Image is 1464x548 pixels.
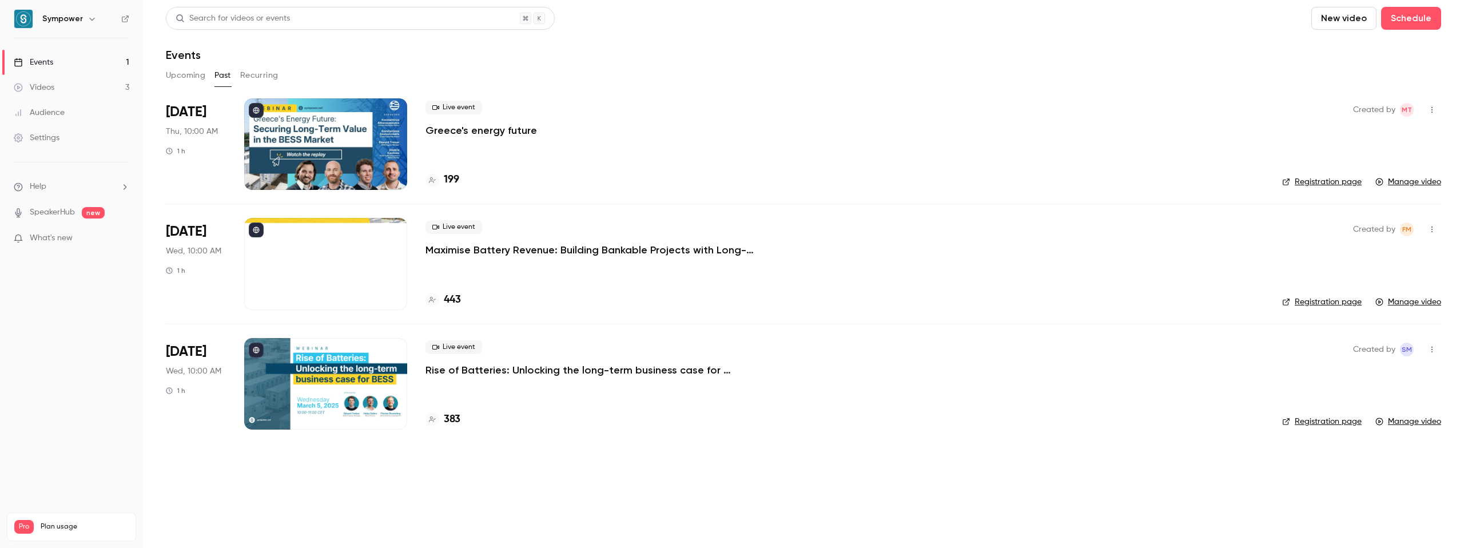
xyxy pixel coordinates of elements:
[30,207,75,219] a: SpeakerHub
[444,292,461,308] h4: 443
[166,66,205,85] button: Upcoming
[1353,343,1395,356] span: Created by
[14,181,129,193] li: help-dropdown-opener
[240,66,279,85] button: Recurring
[1402,343,1412,356] span: SM
[425,220,482,234] span: Live event
[166,98,226,190] div: Jun 19 Thu, 11:00 AM (Europe/Athens)
[166,386,185,395] div: 1 h
[1311,7,1377,30] button: New video
[14,57,53,68] div: Events
[425,243,769,257] a: Maximise Battery Revenue: Building Bankable Projects with Long-Term ROI
[41,522,129,531] span: Plan usage
[166,146,185,156] div: 1 h
[214,66,231,85] button: Past
[1353,223,1395,236] span: Created by
[166,366,221,377] span: Wed, 10:00 AM
[14,107,65,118] div: Audience
[1375,416,1441,427] a: Manage video
[1282,296,1362,308] a: Registration page
[108,534,129,544] p: / 300
[30,181,46,193] span: Help
[166,343,206,361] span: [DATE]
[14,534,36,544] p: Videos
[42,13,83,25] h6: Sympower
[425,172,459,188] a: 199
[425,412,460,427] a: 383
[166,266,185,275] div: 1 h
[425,363,769,377] a: Rise of Batteries: Unlocking the long-term business case for [PERSON_NAME]
[14,132,59,144] div: Settings
[425,292,461,308] a: 443
[166,338,226,430] div: Mar 5 Wed, 10:00 AM (Europe/Amsterdam)
[166,48,201,62] h1: Events
[166,223,206,241] span: [DATE]
[425,340,482,354] span: Live event
[444,172,459,188] h4: 199
[176,13,290,25] div: Search for videos or events
[1375,176,1441,188] a: Manage video
[166,103,206,121] span: [DATE]
[1282,416,1362,427] a: Registration page
[1400,343,1414,356] span: Sympower Marketing Inbox
[82,207,105,219] span: new
[30,232,73,244] span: What's new
[425,101,482,114] span: Live event
[108,535,111,542] span: 3
[14,82,54,93] div: Videos
[14,10,33,28] img: Sympower
[166,218,226,309] div: May 28 Wed, 10:00 AM (Europe/Amsterdam)
[444,412,460,427] h4: 383
[1402,103,1412,117] span: MT
[1353,103,1395,117] span: Created by
[166,126,218,137] span: Thu, 10:00 AM
[166,245,221,257] span: Wed, 10:00 AM
[425,124,537,137] a: Greece's energy future
[14,520,34,534] span: Pro
[1402,223,1411,236] span: fm
[1400,103,1414,117] span: Manon Thomas
[1375,296,1441,308] a: Manage video
[1381,7,1441,30] button: Schedule
[1400,223,1414,236] span: francis mustert
[1282,176,1362,188] a: Registration page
